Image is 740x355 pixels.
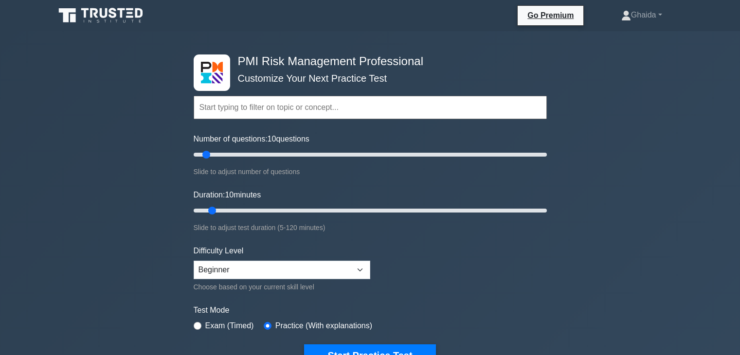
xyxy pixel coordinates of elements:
span: 10 [225,191,234,199]
a: Ghaida [598,5,686,25]
label: Duration: minutes [194,189,261,201]
label: Number of questions: questions [194,133,309,145]
label: Test Mode [194,304,547,316]
span: 10 [268,135,276,143]
div: Slide to adjust test duration (5-120 minutes) [194,222,547,233]
label: Difficulty Level [194,245,244,257]
div: Choose based on your current skill level [194,281,370,293]
h4: PMI Risk Management Professional [234,54,499,69]
a: Go Premium [522,9,579,21]
label: Exam (Timed) [205,320,254,332]
input: Start typing to filter on topic or concept... [194,96,547,119]
div: Slide to adjust number of questions [194,166,547,177]
label: Practice (With explanations) [275,320,372,332]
